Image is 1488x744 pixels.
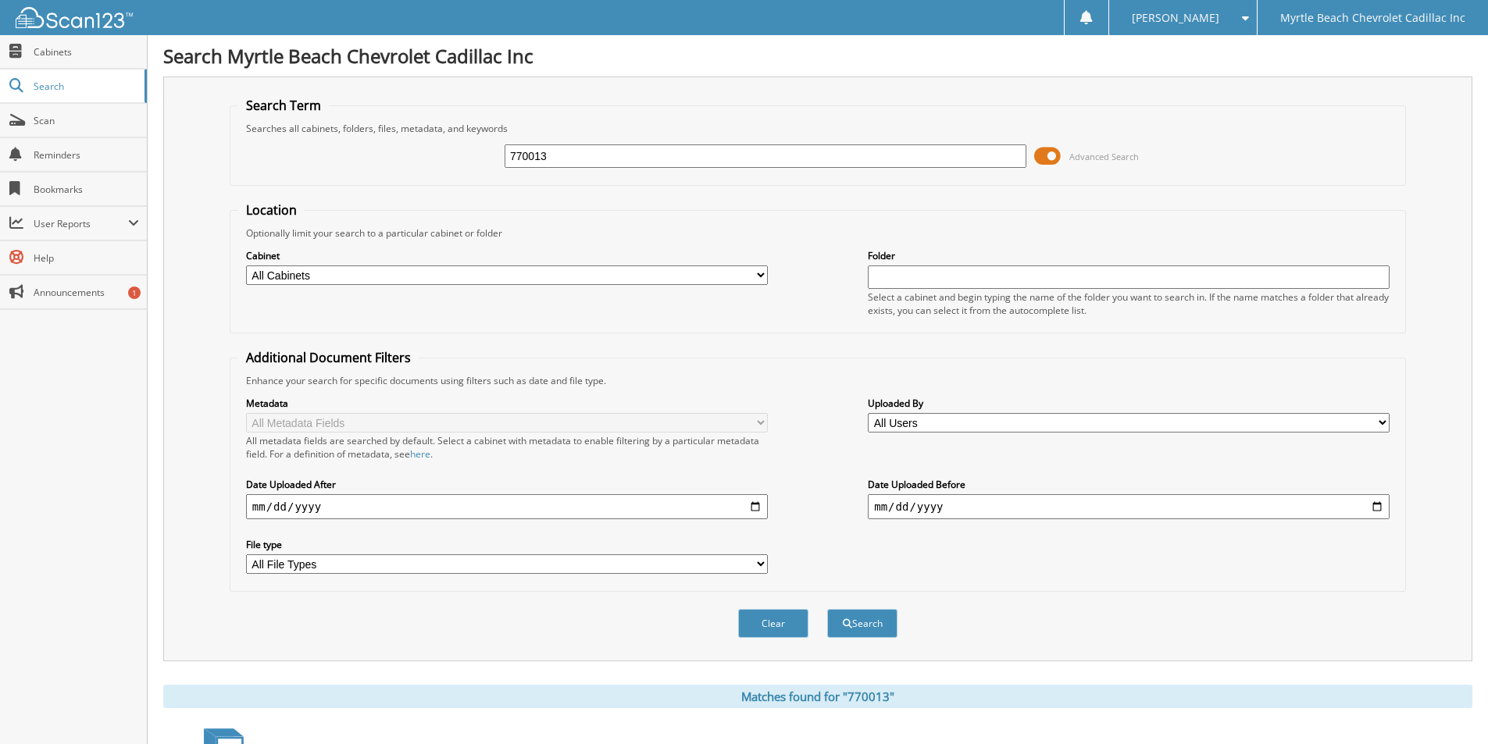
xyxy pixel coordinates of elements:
img: scan123-logo-white.svg [16,7,133,28]
button: Clear [738,609,808,638]
legend: Location [238,201,305,219]
div: All metadata fields are searched by default. Select a cabinet with metadata to enable filtering b... [246,434,768,461]
span: Bookmarks [34,183,139,196]
div: 1 [128,287,141,299]
legend: Search Term [238,97,329,114]
a: here [410,447,430,461]
div: Optionally limit your search to a particular cabinet or folder [238,226,1397,240]
h1: Search Myrtle Beach Chevrolet Cadillac Inc [163,43,1472,69]
span: User Reports [34,217,128,230]
span: Reminders [34,148,139,162]
span: Announcements [34,286,139,299]
label: Cabinet [246,249,768,262]
div: Select a cabinet and begin typing the name of the folder you want to search in. If the name match... [868,290,1390,317]
span: Cabinets [34,45,139,59]
div: Searches all cabinets, folders, files, metadata, and keywords [238,122,1397,135]
span: Advanced Search [1069,151,1139,162]
span: Help [34,251,139,265]
label: Date Uploaded Before [868,478,1390,491]
span: Scan [34,114,139,127]
label: Uploaded By [868,397,1390,410]
label: Folder [868,249,1390,262]
legend: Additional Document Filters [238,349,419,366]
span: Myrtle Beach Chevrolet Cadillac Inc [1280,13,1465,23]
div: Enhance your search for specific documents using filters such as date and file type. [238,374,1397,387]
input: start [246,494,768,519]
label: Date Uploaded After [246,478,768,491]
button: Search [827,609,897,638]
label: File type [246,538,768,551]
span: [PERSON_NAME] [1132,13,1219,23]
input: end [868,494,1390,519]
span: Search [34,80,137,93]
label: Metadata [246,397,768,410]
div: Matches found for "770013" [163,685,1472,708]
